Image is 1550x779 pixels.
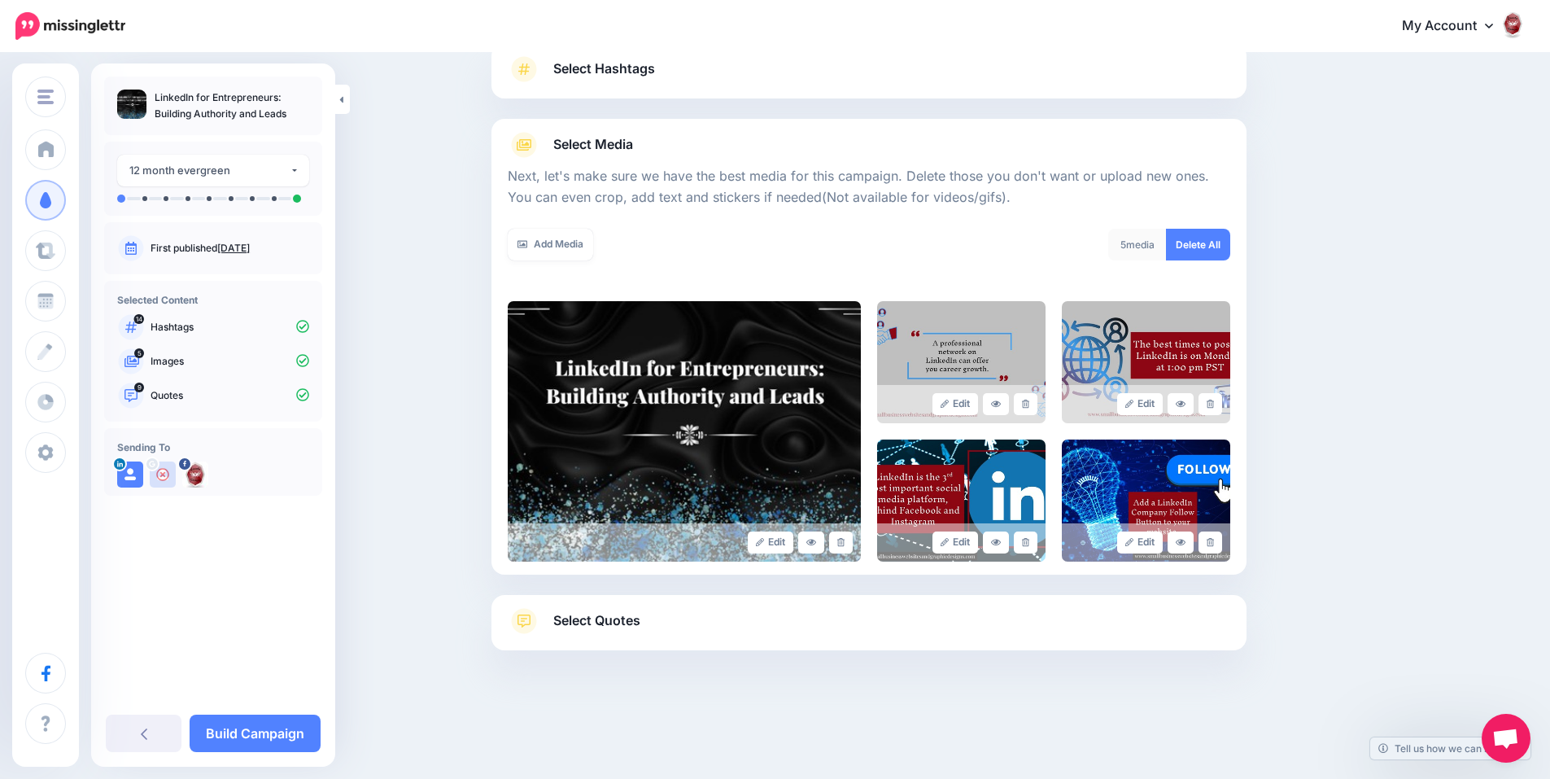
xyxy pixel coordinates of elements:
h4: Sending To [117,441,309,453]
img: 6f8de57ba46c544b2ff39f7a32259fac_large.jpg [877,301,1046,423]
a: Select Quotes [508,608,1230,650]
img: e06269f60b80b2e593212101d5085b64_large.jpg [508,301,861,562]
img: user_default_image.png [117,462,143,488]
a: Delete All [1166,229,1230,260]
img: menu.png [37,90,54,104]
a: Edit [748,532,794,554]
img: Missinglettr [15,12,125,40]
img: user_default_image.png [150,462,176,488]
div: Open chat [1482,714,1530,763]
span: 5 [134,348,144,358]
p: LinkedIn for Entrepreneurs: Building Authority and Leads [155,90,309,122]
a: Select Hashtags [508,56,1230,98]
a: Add Media [508,229,593,260]
a: Edit [932,393,979,415]
p: Images [151,354,309,369]
span: Select Hashtags [553,58,655,80]
a: Edit [1117,532,1164,554]
a: [DATE] [217,242,250,254]
button: 12 month evergreen [117,155,309,186]
span: Select Media [553,133,633,155]
a: Tell us how we can improve [1370,737,1530,759]
a: My Account [1386,7,1526,46]
span: Select Quotes [553,610,640,632]
h4: Selected Content [117,294,309,306]
p: Quotes [151,388,309,403]
div: media [1108,229,1167,260]
div: 12 month evergreen [129,161,290,180]
span: 14 [134,314,145,324]
img: e66cc4bb8b8156bee9fc7867ba94dec8_large.jpg [1062,440,1230,562]
span: 9 [134,383,144,392]
a: Select Media [508,132,1230,158]
div: Select Media [508,158,1230,562]
img: ab418a5eb1f879157e85877eb8f9a227_large.jpg [1062,301,1230,423]
img: 295654655_109478391854576_4779012336295691774_n-bsa125170.jpg [182,462,208,488]
p: Hashtags [151,320,309,335]
img: e06269f60b80b2e593212101d5085b64_thumb.jpg [117,90,146,119]
p: First published [151,241,309,256]
a: Edit [1117,393,1164,415]
p: Next, let's make sure we have the best media for this campaign. Delete those you don't want or up... [508,166,1230,208]
img: 1153ce6a65a593cfc9c79f20b21bebe4_large.jpg [877,440,1046,562]
span: 5 [1120,239,1126,251]
a: Edit [932,532,979,554]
